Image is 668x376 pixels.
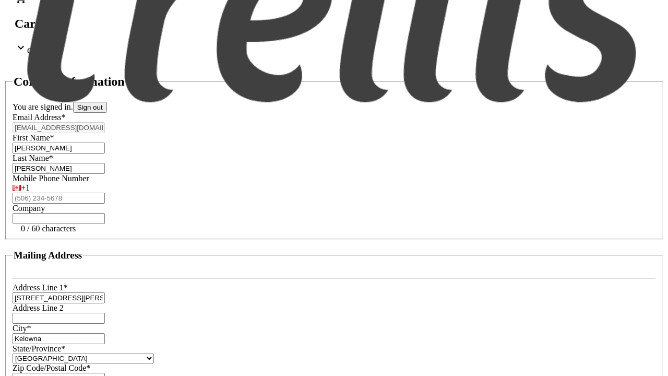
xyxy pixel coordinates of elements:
[13,363,90,372] label: Zip Code/Postal Code*
[13,324,31,333] label: City*
[14,250,82,261] h3: Mailing Address
[13,292,105,303] input: Address
[13,333,105,344] input: City
[13,174,89,183] label: Mobile Phone Number
[21,224,76,233] tr-character-limit: 0 / 60 characters
[13,344,65,353] label: State/Province*
[13,204,45,213] label: Company
[13,193,105,204] input: (506) 234-5678
[13,283,68,292] label: Address Line 1*
[13,303,64,312] label: Address Line 2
